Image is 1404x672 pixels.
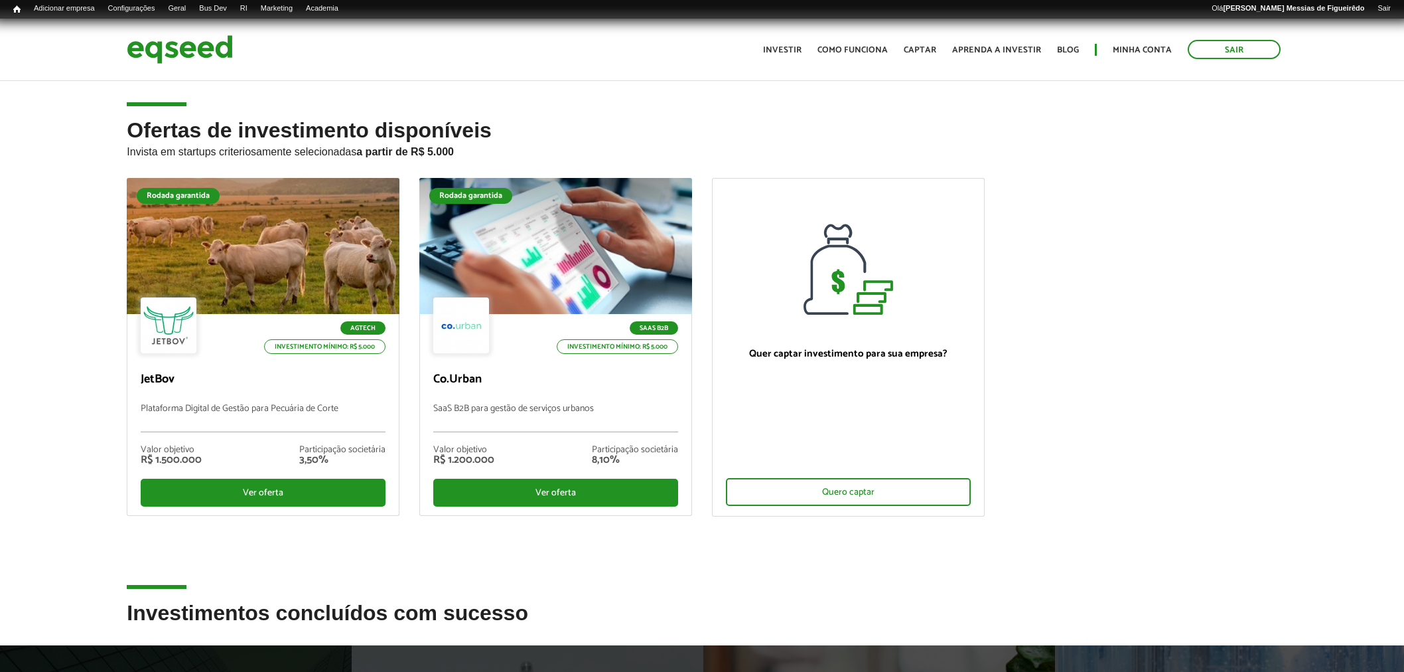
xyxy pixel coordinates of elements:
div: 8,10% [592,455,678,465]
a: RI [234,3,254,14]
a: Olá[PERSON_NAME] Messias de Figueirêdo [1205,3,1371,14]
div: Ver oferta [141,479,386,507]
a: Configurações [102,3,162,14]
p: SaaS B2B para gestão de serviços urbanos [433,404,678,432]
p: JetBov [141,373,386,387]
div: R$ 1.200.000 [433,455,494,465]
div: R$ 1.500.000 [141,455,202,465]
div: Quero captar [726,478,971,506]
p: Plataforma Digital de Gestão para Pecuária de Corte [141,404,386,432]
div: Valor objetivo [433,446,494,455]
h2: Investimentos concluídos com sucesso [127,602,1277,645]
a: Rodada garantida Agtech Investimento mínimo: R$ 5.000 JetBov Plataforma Digital de Gestão para Pe... [127,178,399,516]
div: Ver oferta [433,479,678,507]
a: Marketing [254,3,299,14]
a: Minha conta [1113,46,1172,54]
span: Início [13,5,21,14]
strong: a partir de R$ 5.000 [356,146,454,157]
p: Quer captar investimento para sua empresa? [726,348,971,360]
a: Captar [904,46,936,54]
a: Sair [1188,40,1281,59]
a: Adicionar empresa [27,3,102,14]
a: Bus Dev [192,3,234,14]
p: SaaS B2B [630,321,678,335]
strong: [PERSON_NAME] Messias de Figueirêdo [1223,4,1364,12]
div: Rodada garantida [137,188,220,204]
a: Blog [1057,46,1079,54]
a: Quer captar investimento para sua empresa? Quero captar [712,178,985,517]
div: Valor objetivo [141,446,202,455]
p: Investimento mínimo: R$ 5.000 [557,339,678,354]
div: Participação societária [592,446,678,455]
a: Rodada garantida SaaS B2B Investimento mínimo: R$ 5.000 Co.Urban SaaS B2B para gestão de serviços... [419,178,692,516]
a: Sair [1371,3,1397,14]
p: Invista em startups criteriosamente selecionadas [127,142,1277,158]
p: Co.Urban [433,373,678,387]
a: Geral [161,3,192,14]
a: Como funciona [817,46,888,54]
p: Agtech [340,321,386,335]
div: Participação societária [299,446,386,455]
h2: Ofertas de investimento disponíveis [127,119,1277,178]
p: Investimento mínimo: R$ 5.000 [264,339,386,354]
div: 3,50% [299,455,386,465]
a: Início [7,3,27,16]
div: Rodada garantida [429,188,512,204]
a: Aprenda a investir [952,46,1041,54]
a: Investir [763,46,802,54]
a: Academia [299,3,345,14]
img: EqSeed [127,32,233,67]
